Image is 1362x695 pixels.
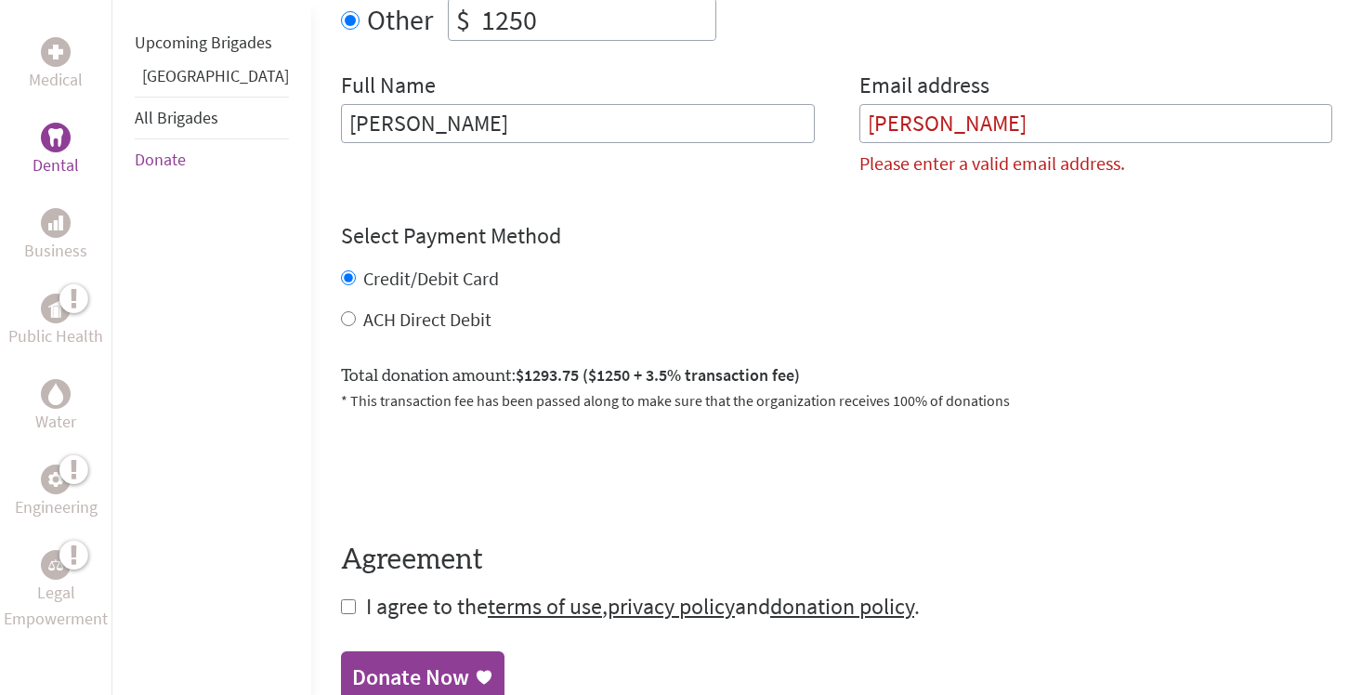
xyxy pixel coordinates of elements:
a: All Brigades [135,107,218,128]
h4: Agreement [341,544,1332,577]
a: privacy policy [608,592,735,621]
div: Water [41,379,71,409]
p: Legal Empowerment [4,580,108,632]
label: ACH Direct Debit [363,308,491,331]
div: Dental [41,123,71,152]
img: Dental [48,128,63,146]
p: Water [35,409,76,435]
p: * This transaction fee has been passed along to make sure that the organization receives 100% of ... [341,389,1332,412]
p: Engineering [15,494,98,520]
span: I agree to the , and . [366,592,920,621]
input: Enter Full Name [341,104,815,143]
img: Business [48,216,63,230]
img: Medical [48,45,63,59]
img: Public Health [48,299,63,318]
div: Medical [41,37,71,67]
label: Credit/Debit Card [363,267,499,290]
li: Donate [135,139,289,180]
li: All Brigades [135,97,289,139]
img: Engineering [48,472,63,487]
a: EngineeringEngineering [15,465,98,520]
label: Full Name [341,71,436,104]
p: Business [24,238,87,264]
a: [GEOGRAPHIC_DATA] [142,65,289,86]
img: Legal Empowerment [48,559,63,570]
span: $1293.75 ($1250 + 3.5% transaction fee) [516,364,800,386]
a: DentalDental [33,123,79,178]
div: Business [41,208,71,238]
img: Water [48,383,63,404]
a: donation policy [770,592,914,621]
a: WaterWater [35,379,76,435]
h4: Select Payment Method [341,221,1332,251]
a: MedicalMedical [29,37,83,93]
div: Engineering [41,465,71,494]
div: Donate Now [352,662,469,692]
div: Legal Empowerment [41,550,71,580]
label: Total donation amount: [341,362,800,389]
a: Donate [135,149,186,170]
iframe: reCAPTCHA [341,434,623,506]
input: Your Email [859,104,1333,143]
a: Legal EmpowermentLegal Empowerment [4,550,108,632]
label: Please enter a valid email address. [859,151,1125,177]
a: BusinessBusiness [24,208,87,264]
a: Upcoming Brigades [135,32,272,53]
p: Medical [29,67,83,93]
div: Public Health [41,294,71,323]
label: Email address [859,71,989,104]
p: Public Health [8,323,103,349]
li: Panama [135,63,289,97]
a: terms of use [488,592,602,621]
p: Dental [33,152,79,178]
li: Upcoming Brigades [135,22,289,63]
a: Public HealthPublic Health [8,294,103,349]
